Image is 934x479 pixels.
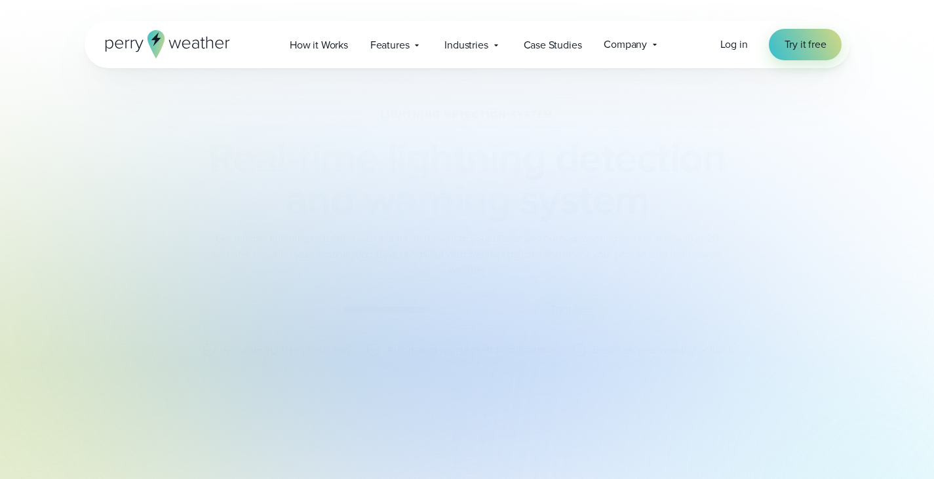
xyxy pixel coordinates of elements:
[370,37,410,53] span: Features
[513,31,593,58] a: Case Studies
[524,37,582,53] span: Case Studies
[279,31,359,58] a: How it Works
[290,37,348,53] span: How it Works
[444,37,488,53] span: Industries
[720,37,748,52] a: Log in
[604,37,647,52] span: Company
[769,29,842,60] a: Try it free
[785,37,827,52] span: Try it free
